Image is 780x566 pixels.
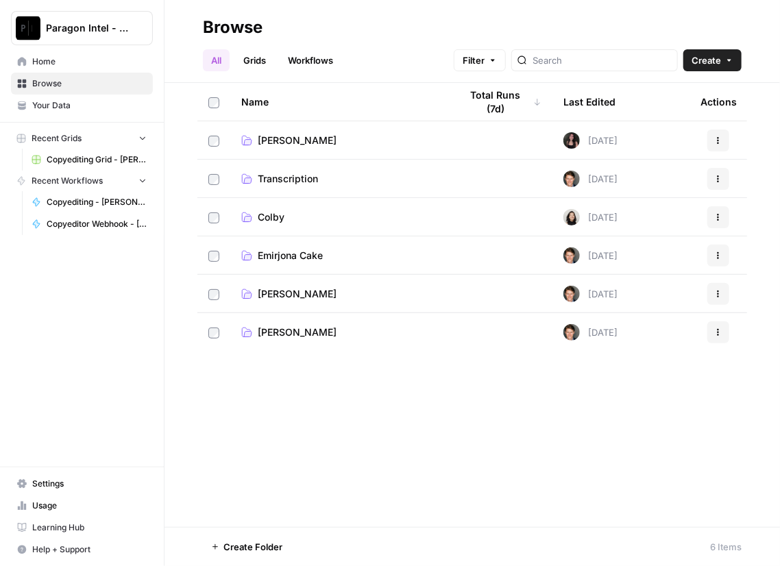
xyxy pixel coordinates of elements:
a: Copyediting - [PERSON_NAME] [25,191,153,213]
div: [DATE] [563,209,618,225]
a: Learning Hub [11,517,153,539]
button: Create Folder [203,536,291,558]
span: Create [692,53,721,67]
span: [PERSON_NAME] [258,134,337,147]
a: Grids [235,49,274,71]
div: Name [241,83,439,121]
span: Transcription [258,172,318,186]
span: Colby [258,210,284,224]
span: Learning Hub [32,521,147,534]
span: Copyeditor Webhook - [PERSON_NAME] [47,218,147,230]
span: Help + Support [32,543,147,556]
img: qw00ik6ez51o8uf7vgx83yxyzow9 [563,324,580,341]
a: Usage [11,495,153,517]
span: [PERSON_NAME] [258,287,337,301]
div: [DATE] [563,247,618,264]
a: All [203,49,230,71]
span: Create Folder [223,540,282,554]
span: Your Data [32,99,147,112]
img: qw00ik6ez51o8uf7vgx83yxyzow9 [563,247,580,264]
div: [DATE] [563,324,618,341]
img: 5nlru5lqams5xbrbfyykk2kep4hl [563,132,580,149]
a: Home [11,51,153,73]
img: qw00ik6ez51o8uf7vgx83yxyzow9 [563,286,580,302]
div: Browse [203,16,263,38]
span: Copyediting Grid - [PERSON_NAME] [47,153,147,166]
img: t5ef5oef8zpw1w4g2xghobes91mw [563,209,580,225]
a: [PERSON_NAME] [241,325,439,339]
a: Workflows [280,49,341,71]
a: [PERSON_NAME] [241,287,439,301]
a: Your Data [11,95,153,116]
a: Settings [11,473,153,495]
input: Search [533,53,672,67]
div: Total Runs (7d) [461,83,541,121]
span: Emirjona Cake [258,249,323,262]
span: Usage [32,500,147,512]
button: Help + Support [11,539,153,561]
div: Last Edited [563,83,616,121]
span: Browse [32,77,147,90]
button: Recent Workflows [11,171,153,191]
span: [PERSON_NAME] [258,325,337,339]
span: Filter [463,53,485,67]
span: Home [32,56,147,68]
div: [DATE] [563,286,618,302]
a: Colby [241,210,439,224]
div: [DATE] [563,132,618,149]
button: Workspace: Paragon Intel - Copyediting [11,11,153,45]
span: Copyediting - [PERSON_NAME] [47,196,147,208]
button: Recent Grids [11,128,153,149]
a: Copyeditor Webhook - [PERSON_NAME] [25,213,153,235]
img: qw00ik6ez51o8uf7vgx83yxyzow9 [563,171,580,187]
button: Create [683,49,742,71]
a: Browse [11,73,153,95]
span: Recent Workflows [32,175,103,187]
div: 6 Items [710,540,742,554]
img: Paragon Intel - Copyediting Logo [16,16,40,40]
button: Filter [454,49,506,71]
span: Paragon Intel - Copyediting [46,21,129,35]
a: Copyediting Grid - [PERSON_NAME] [25,149,153,171]
a: Emirjona Cake [241,249,439,262]
a: Transcription [241,172,439,186]
span: Settings [32,478,147,490]
span: Recent Grids [32,132,82,145]
a: [PERSON_NAME] [241,134,439,147]
div: [DATE] [563,171,618,187]
div: Actions [700,83,737,121]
